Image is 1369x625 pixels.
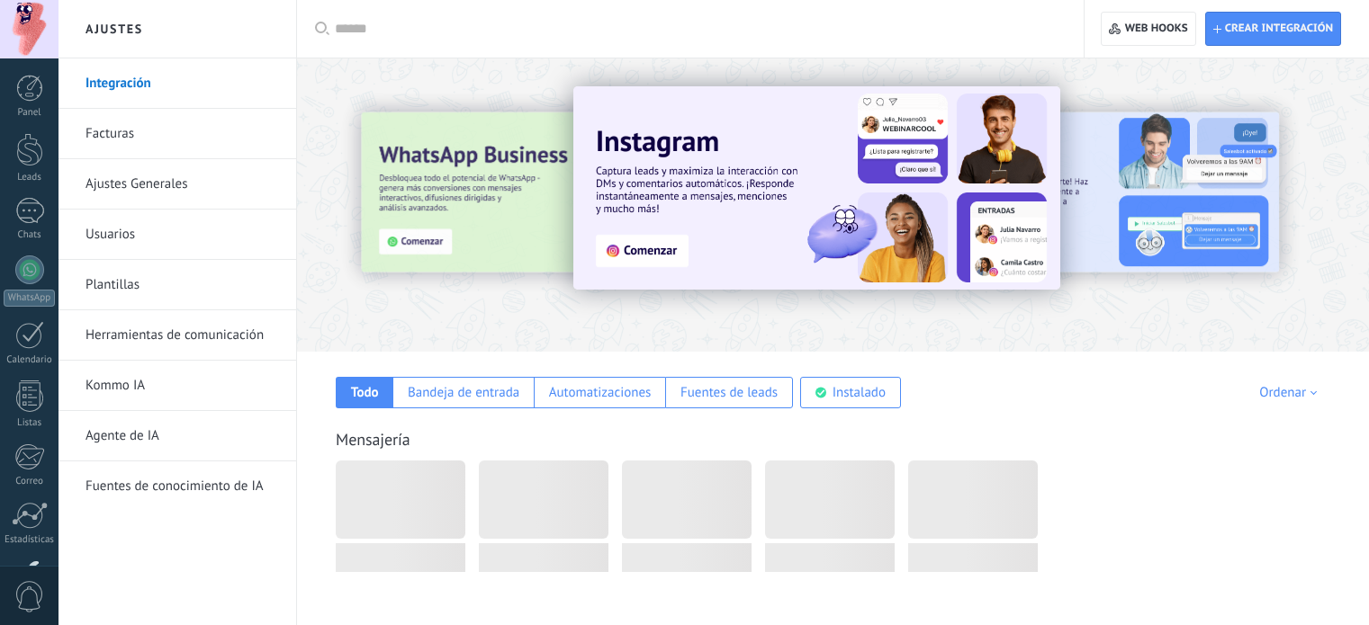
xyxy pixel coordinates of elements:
[59,411,296,461] li: Agente de IA
[1225,22,1333,36] span: Crear integración
[86,310,278,361] a: Herramientas de comunicación
[361,112,744,272] img: Slide 3
[59,109,296,159] li: Facturas
[1101,12,1195,46] button: Web hooks
[4,354,56,366] div: Calendario
[833,384,886,401] div: Instalado
[1259,384,1323,401] div: Ordenar
[86,411,278,461] a: Agente de IA
[680,384,778,401] div: Fuentes de leads
[549,384,652,401] div: Automatizaciones
[86,109,278,159] a: Facturas
[59,210,296,260] li: Usuarios
[59,58,296,109] li: Integración
[408,384,519,401] div: Bandeja de entrada
[896,112,1279,272] img: Slide 2
[4,229,56,241] div: Chats
[1205,12,1341,46] button: Crear integración
[86,210,278,260] a: Usuarios
[4,290,55,307] div: WhatsApp
[336,429,410,450] a: Mensajería
[4,534,56,546] div: Estadísticas
[86,260,278,310] a: Plantillas
[59,159,296,210] li: Ajustes Generales
[1125,22,1188,36] span: Web hooks
[59,260,296,310] li: Plantillas
[59,361,296,411] li: Kommo IA
[4,476,56,487] div: Correo
[86,461,278,512] a: Fuentes de conocimiento de IA
[59,310,296,361] li: Herramientas de comunicación
[573,86,1060,290] img: Slide 1
[351,384,379,401] div: Todo
[86,58,278,109] a: Integración
[4,172,56,183] div: Leads
[86,361,278,411] a: Kommo IA
[59,461,296,511] li: Fuentes de conocimiento de IA
[4,417,56,429] div: Listas
[4,107,56,119] div: Panel
[86,159,278,210] a: Ajustes Generales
